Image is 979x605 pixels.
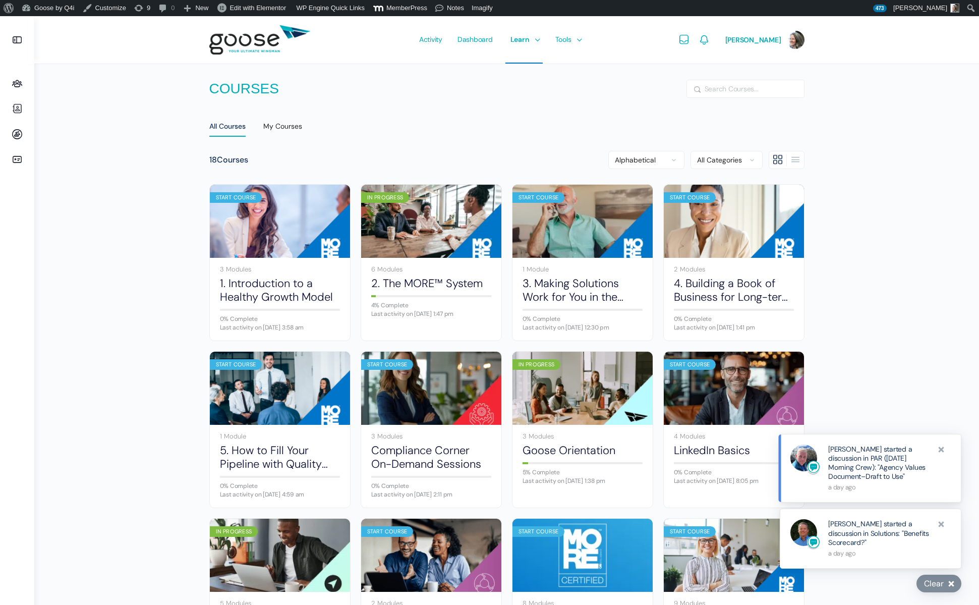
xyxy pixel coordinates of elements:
span: Edit with Elementor [229,4,286,12]
div: 0% Complete [220,483,340,489]
div: 1 Module [220,433,340,439]
h4: Courses [209,79,279,98]
div: Last activity on [DATE] 8:05 pm [674,478,794,484]
a: Dashboard [452,16,498,64]
a: Start Course [512,185,653,258]
img: Profile Photo [790,445,817,471]
a: In Progress [361,185,501,258]
a: Start Course [361,352,501,425]
div: Last activity on [DATE] 4:59 am [220,491,340,498]
div: Last activity on [DATE] 1:38 pm [523,478,643,484]
div: In Progress [361,192,410,203]
div: Last activity on [DATE] 2:11 pm [371,491,491,498]
a: Learn [505,16,543,64]
a: Compliance Corner On-Demand Sessions [371,444,491,471]
div: 0% Complete [220,316,340,322]
a: LinkedIn Basics [674,444,794,457]
span: Activity [419,16,442,63]
iframe: Chat Widget [929,557,979,605]
a: Goose Orientation [523,444,643,457]
a: 5. How to Fill Your Pipeline with Quality Prospects [220,444,340,471]
div: 1 Module [523,266,643,272]
div: Start Course [512,526,565,537]
div: 4% Complete [371,302,491,308]
div: Start Course [361,359,414,370]
div: 4 Modules [674,433,794,439]
input: Search Courses... [687,80,804,97]
span: 18 [209,154,217,165]
div: All Courses [209,122,246,137]
span: Dashboard [457,16,493,63]
div: 3 Modules [371,433,491,439]
span: 473 [873,5,887,12]
a: Messages [678,16,690,64]
a: In Progress [512,352,653,425]
a: 1. Introduction to a Healthy Growth Model [220,277,340,304]
div: Start Course [664,526,716,537]
span: a day ago [828,548,931,558]
a: Activity [414,16,447,64]
div: 6 Modules [371,266,491,272]
a: Start Course [210,185,350,258]
a: Start Course [664,352,804,425]
img: Profile Photo [790,519,817,546]
span: Clear [924,578,944,589]
a: Tools [550,16,585,64]
div: Last activity on [DATE] 3:58 am [220,324,340,331]
div: Members directory secondary navigation [608,151,804,169]
a: [PERSON_NAME] started a discussion in Solutions: "Benefits Scorecard?" [828,519,931,547]
a: All Courses [209,115,246,138]
span: a day ago [828,482,931,492]
div: 3 Modules [523,433,643,439]
a: 2. The MORE™ System [371,277,491,290]
a: Start Course [210,352,350,425]
div: Start Course [664,192,716,203]
a: 4. Building a Book of Business for Long-term Growth [674,277,794,304]
div: 2 Modules [674,266,794,272]
div: 0% Complete [674,316,794,322]
span: Tools [555,16,571,63]
div: Last activity on [DATE] 12:30 pm [523,324,643,331]
a: Notifications [698,16,710,64]
div: Start Course [210,192,262,203]
div: Start Course [512,192,565,203]
a: [PERSON_NAME] started a discussion in PAR ([DATE] Morning Crew): "Agency Values Document–Draft to... [828,445,931,481]
div: In Progress [512,359,561,370]
a: [PERSON_NAME] [725,16,804,64]
div: Last activity on [DATE] 1:41 pm [674,324,794,331]
span: Learn [510,16,529,63]
div: Start Course [210,359,262,370]
div: 3 Modules [220,266,340,272]
div: Start Course [361,526,414,537]
div: My Courses [263,122,302,137]
div: Start Course [664,359,716,370]
a: In Progress [210,519,350,592]
div: 5% Complete [523,469,643,475]
span: [PERSON_NAME] [725,35,781,44]
a: Start Course [664,185,804,258]
a: Start Course [664,519,804,592]
div: Courses [209,155,248,166]
div: 0% Complete [674,469,794,475]
div: In Progress [210,526,258,537]
a: 3. Making Solutions Work for You in the Sales Process [523,277,643,304]
a: Start Course [512,519,653,592]
a: Start Course [361,519,501,592]
div: Last activity on [DATE] 1:47 pm [371,311,491,317]
div: 0% Complete [371,483,491,489]
div: 0% Complete [523,316,643,322]
a: My Courses [263,115,302,139]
